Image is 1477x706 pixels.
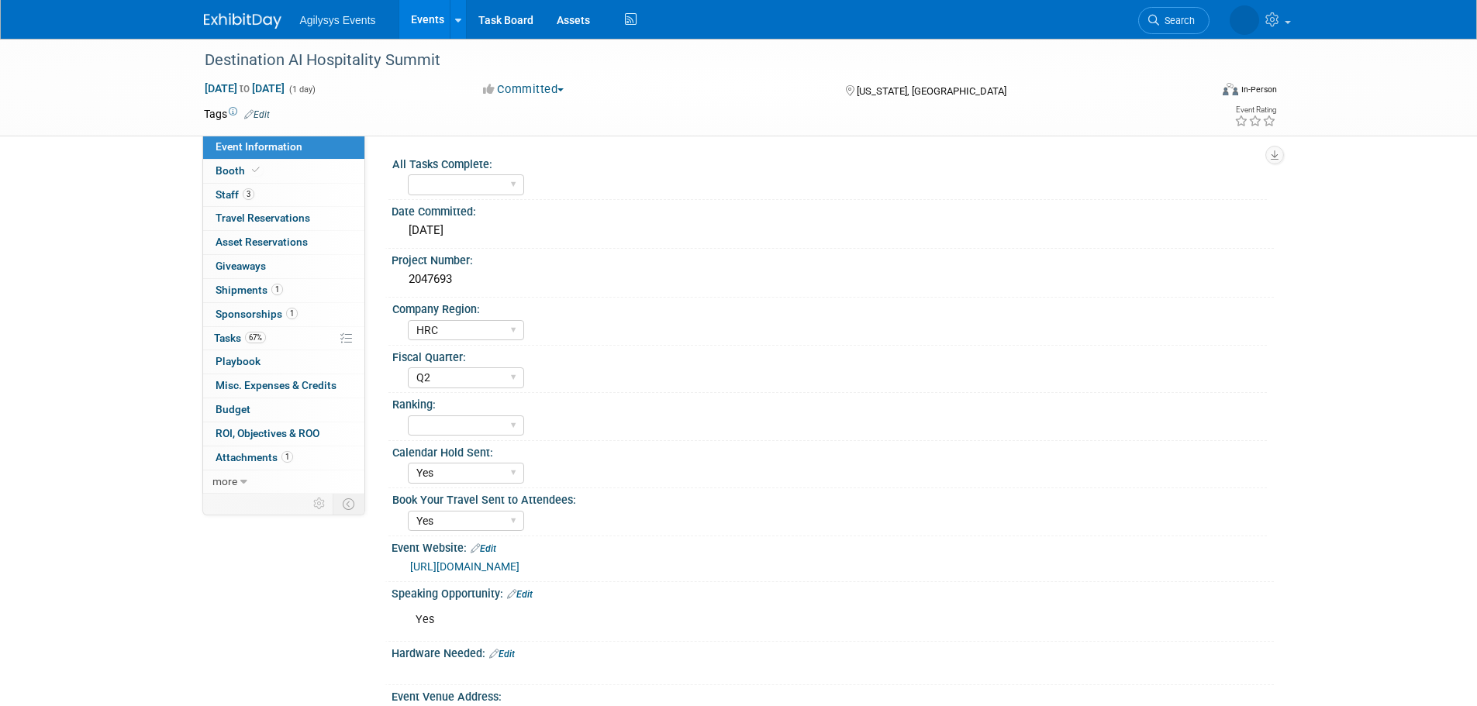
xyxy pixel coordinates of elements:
[204,81,285,95] span: [DATE] [DATE]
[203,398,364,422] a: Budget
[507,589,533,600] a: Edit
[392,488,1267,508] div: Book Your Travel Sent to Attendees:
[333,494,364,514] td: Toggle Event Tabs
[403,267,1262,291] div: 2047693
[216,403,250,415] span: Budget
[288,84,316,95] span: (1 day)
[203,446,364,470] a: Attachments1
[392,393,1267,412] div: Ranking:
[286,308,298,319] span: 1
[392,582,1274,602] div: Speaking Opportunity:
[203,160,364,183] a: Booth
[203,303,364,326] a: Sponsorships1
[1234,106,1276,114] div: Event Rating
[203,422,364,446] a: ROI, Objectives & ROO
[281,451,293,463] span: 1
[216,188,254,201] span: Staff
[405,604,1103,635] div: Yes
[252,166,260,174] i: Booth reservation complete
[1159,15,1195,26] span: Search
[216,236,308,248] span: Asset Reservations
[203,255,364,278] a: Giveaways
[243,188,254,200] span: 3
[216,284,283,296] span: Shipments
[857,85,1006,97] span: [US_STATE], [GEOGRAPHIC_DATA]
[216,212,310,224] span: Travel Reservations
[392,346,1267,365] div: Fiscal Quarter:
[203,470,364,494] a: more
[216,427,319,439] span: ROI, Objectives & ROO
[306,494,333,514] td: Personalize Event Tab Strip
[1241,84,1277,95] div: In-Person
[216,451,293,463] span: Attachments
[489,649,515,660] a: Edit
[199,46,1186,74] div: Destination AI Hospitality Summit
[392,153,1267,172] div: All Tasks Complete:
[203,350,364,374] a: Playbook
[1223,83,1238,95] img: Format-Inperson.png
[392,249,1274,268] div: Project Number:
[237,82,252,95] span: to
[300,14,376,26] span: Agilysys Events
[203,184,364,207] a: Staff3
[244,109,270,120] a: Edit
[392,441,1267,460] div: Calendar Hold Sent:
[203,136,364,159] a: Event Information
[203,374,364,398] a: Misc. Expenses & Credits
[212,475,237,487] span: more
[392,298,1267,317] div: Company Region:
[214,332,266,344] span: Tasks
[392,642,1274,662] div: Hardware Needed:
[204,106,270,122] td: Tags
[203,327,364,350] a: Tasks67%
[245,332,266,343] span: 67%
[216,308,298,320] span: Sponsorships
[216,260,266,272] span: Giveaways
[403,219,1262,243] div: [DATE]
[204,13,281,29] img: ExhibitDay
[271,284,283,295] span: 1
[216,379,336,391] span: Misc. Expenses & Credits
[471,543,496,554] a: Edit
[1118,81,1278,104] div: Event Format
[216,164,263,177] span: Booth
[203,231,364,254] a: Asset Reservations
[392,536,1274,556] div: Event Website:
[203,207,364,230] a: Travel Reservations
[410,560,519,573] a: [URL][DOMAIN_NAME]
[216,140,302,153] span: Event Information
[392,685,1274,704] div: Event Venue Address:
[392,200,1274,219] div: Date Committed:
[216,355,261,367] span: Playbook
[478,81,570,98] button: Committed
[1138,7,1210,34] a: Search
[1230,5,1259,35] img: Jen Reeves
[203,279,364,302] a: Shipments1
